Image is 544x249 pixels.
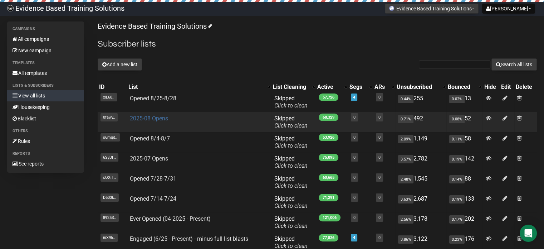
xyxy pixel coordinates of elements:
div: ARs [374,83,388,91]
td: 1,545 [395,172,446,192]
span: 0.08% [449,115,465,123]
td: 13 [446,92,482,112]
span: 0.23% [449,235,465,244]
li: Others [7,127,84,135]
div: Active [317,83,341,91]
a: 0 [353,215,356,220]
td: 2,782 [395,152,446,172]
a: 4 [353,235,355,240]
span: 75,095 [319,154,338,161]
span: 6SyDF.. [101,153,118,162]
span: xlL68.. [101,93,117,101]
span: Skipped [274,215,308,229]
a: 0 [353,135,356,140]
span: 77,826 [319,234,338,241]
a: Engaged (6/25 - Present) - minus full list blasts [130,235,248,242]
th: ID: No sort applied, sorting is disabled [98,82,127,92]
span: 2.56% [398,215,413,224]
a: Click to clean [274,142,308,149]
a: Opened 7/14-7/24 [130,195,176,202]
a: 2025-07 Opens [130,155,168,162]
a: 0 [378,115,381,120]
td: 52 [446,112,482,132]
span: Skipped [274,135,308,149]
td: 58 [446,132,482,152]
span: 3.86% [398,235,413,244]
a: 0 [378,175,381,180]
div: Edit [501,83,513,91]
a: Click to clean [274,182,308,189]
span: 2.09% [398,135,413,143]
span: 0.19% [449,195,465,203]
a: See reports [7,158,84,169]
li: Lists & subscribers [7,81,84,90]
div: Hide [484,83,498,91]
span: 57,726 [319,94,338,101]
span: cQXiT.. [101,173,118,182]
span: 3.63% [398,195,413,203]
th: List: No sort applied, activate to apply an ascending sort [127,82,271,92]
td: 133 [446,192,482,212]
span: 71,291 [319,194,338,201]
span: 68,329 [319,114,338,121]
span: 8925S.. [101,214,119,222]
td: 1,149 [395,132,446,152]
span: 3.57% [398,155,413,163]
a: All templates [7,67,84,79]
a: 0 [353,155,356,160]
th: Delete: No sort applied, sorting is disabled [514,82,537,92]
a: Evidence Based Training Solutions [98,22,211,30]
span: 0.14% [449,175,465,183]
button: Evidence Based Training Solutions [385,4,479,14]
button: Add a new list [98,58,142,71]
a: Click to clean [274,202,308,209]
a: 0 [378,95,381,100]
a: Opened 7/28-7/31 [130,175,176,182]
img: 6a635aadd5b086599a41eda90e0773ac [7,5,14,11]
a: 0 [353,115,356,120]
div: Open Intercom Messenger [520,225,537,242]
a: All campaigns [7,33,84,45]
button: Search all lists [491,58,537,71]
span: D503k.. [101,193,119,202]
th: ARs: No sort applied, activate to apply an ascending sort [373,82,395,92]
a: Ever Opened (04-2025 - Present) [130,215,211,222]
td: 142 [446,152,482,172]
a: Housekeeping [7,101,84,113]
span: 0.17% [449,215,465,224]
th: Unsubscribed: No sort applied, activate to apply an ascending sort [395,82,446,92]
span: 0.71% [398,115,413,123]
td: 255 [395,92,446,112]
span: 6iX9h.. [101,234,118,242]
a: 0 [378,195,381,200]
li: Campaigns [7,25,84,33]
a: 2025-08 Opens [130,115,168,122]
span: Skipped [274,175,308,189]
a: 0 [378,135,381,140]
a: View all lists [7,90,84,101]
th: List Cleaning: No sort applied, activate to apply an ascending sort [271,82,316,92]
span: 2.48% [398,175,413,183]
li: Templates [7,59,84,67]
span: Skipped [274,115,308,129]
td: 2,687 [395,192,446,212]
td: 492 [395,112,446,132]
div: Bounced [448,83,475,91]
div: Segs [349,83,366,91]
a: Opened 8/25-8/28 [130,95,176,102]
li: Reports [7,149,84,158]
span: 0fawy.. [101,113,118,121]
div: List [128,83,264,91]
img: favicons [389,5,394,11]
div: Delete [516,83,535,91]
a: Click to clean [274,162,308,169]
div: ID [99,83,126,91]
button: [PERSON_NAME] [482,4,535,14]
span: Skipped [274,95,308,109]
th: Bounced: No sort applied, activate to apply an ascending sort [446,82,482,92]
span: 0.19% [449,155,465,163]
th: Active: No sort applied, activate to apply an ascending sort [316,82,348,92]
span: Skipped [274,155,308,169]
a: New campaign [7,45,84,56]
span: Skipped [274,195,308,209]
